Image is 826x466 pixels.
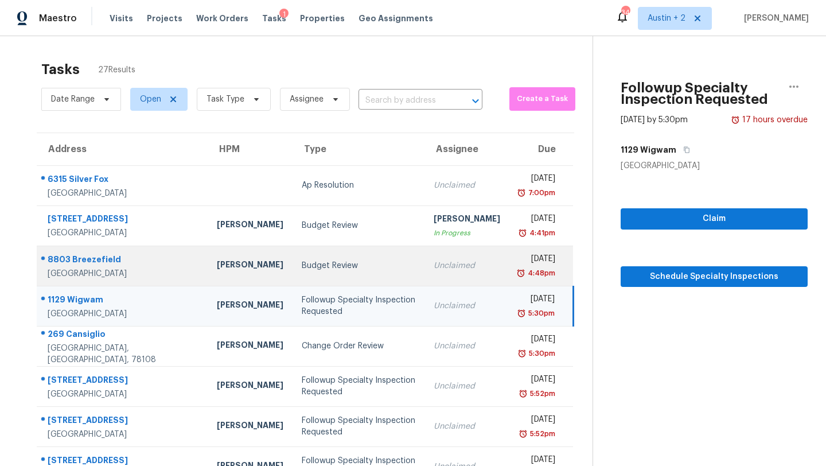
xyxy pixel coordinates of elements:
[517,308,526,319] img: Overdue Alarm Icon
[48,173,198,188] div: 6315 Silver Fox
[527,348,555,359] div: 5:30pm
[217,219,283,233] div: [PERSON_NAME]
[290,94,324,105] span: Assignee
[630,212,798,226] span: Claim
[359,92,450,110] input: Search by address
[48,294,198,308] div: 1129 Wigwam
[434,227,500,239] div: In Progress
[48,254,198,268] div: 8803 Breezefield
[519,333,555,348] div: [DATE]
[528,428,555,440] div: 5:52pm
[526,187,555,199] div: 7:00pm
[293,133,424,165] th: Type
[302,375,415,398] div: Followup Specialty Inspection Requested
[621,208,808,230] button: Claim
[527,227,555,239] div: 4:41pm
[48,389,198,400] div: [GEOGRAPHIC_DATA]
[206,94,244,105] span: Task Type
[208,133,293,165] th: HPM
[434,260,500,271] div: Unclaimed
[526,308,555,319] div: 5:30pm
[434,180,500,191] div: Unclaimed
[279,9,289,20] div: 1
[48,227,198,239] div: [GEOGRAPHIC_DATA]
[302,260,415,271] div: Budget Review
[302,340,415,352] div: Change Order Review
[48,188,198,199] div: [GEOGRAPHIC_DATA]
[621,7,629,18] div: 34
[434,213,500,227] div: [PERSON_NAME]
[217,299,283,313] div: [PERSON_NAME]
[509,133,573,165] th: Due
[519,388,528,399] img: Overdue Alarm Icon
[434,340,500,352] div: Unclaimed
[37,133,208,165] th: Address
[434,421,500,432] div: Unclaimed
[110,13,133,24] span: Visits
[518,227,527,239] img: Overdue Alarm Icon
[621,114,688,126] div: [DATE] by 5:30pm
[621,82,780,105] h2: Followup Specialty Inspection Requested
[140,94,161,105] span: Open
[739,13,809,24] span: [PERSON_NAME]
[467,93,484,109] button: Open
[302,294,415,317] div: Followup Specialty Inspection Requested
[48,414,198,429] div: [STREET_ADDRESS]
[48,343,198,366] div: [GEOGRAPHIC_DATA], [GEOGRAPHIC_DATA], 78108
[217,259,283,273] div: [PERSON_NAME]
[434,380,500,392] div: Unclaimed
[262,14,286,22] span: Tasks
[302,180,415,191] div: Ap Resolution
[39,13,77,24] span: Maestro
[630,270,798,284] span: Schedule Specialty Inspections
[676,139,692,160] button: Copy Address
[147,13,182,24] span: Projects
[525,267,555,279] div: 4:48pm
[519,213,555,227] div: [DATE]
[519,253,555,267] div: [DATE]
[517,187,526,199] img: Overdue Alarm Icon
[648,13,685,24] span: Austin + 2
[300,13,345,24] span: Properties
[528,388,555,399] div: 5:52pm
[98,64,135,76] span: 27 Results
[519,293,555,308] div: [DATE]
[621,266,808,288] button: Schedule Specialty Inspections
[621,160,808,172] div: [GEOGRAPHIC_DATA]
[519,428,528,440] img: Overdue Alarm Icon
[517,348,527,359] img: Overdue Alarm Icon
[621,144,676,156] h5: 1129 Wigwam
[302,220,415,231] div: Budget Review
[740,114,808,126] div: 17 hours overdue
[196,13,248,24] span: Work Orders
[509,87,575,111] button: Create a Task
[424,133,509,165] th: Assignee
[217,379,283,394] div: [PERSON_NAME]
[51,94,95,105] span: Date Range
[434,300,500,312] div: Unclaimed
[48,268,198,279] div: [GEOGRAPHIC_DATA]
[359,13,433,24] span: Geo Assignments
[731,114,740,126] img: Overdue Alarm Icon
[519,414,555,428] div: [DATE]
[48,213,198,227] div: [STREET_ADDRESS]
[41,64,80,75] h2: Tasks
[48,328,198,343] div: 269 Cansiglio
[519,173,555,187] div: [DATE]
[48,374,198,389] div: [STREET_ADDRESS]
[48,429,198,440] div: [GEOGRAPHIC_DATA]
[302,415,415,438] div: Followup Specialty Inspection Requested
[516,267,525,279] img: Overdue Alarm Icon
[217,339,283,354] div: [PERSON_NAME]
[217,420,283,434] div: [PERSON_NAME]
[519,374,555,388] div: [DATE]
[48,308,198,320] div: [GEOGRAPHIC_DATA]
[515,92,570,106] span: Create a Task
